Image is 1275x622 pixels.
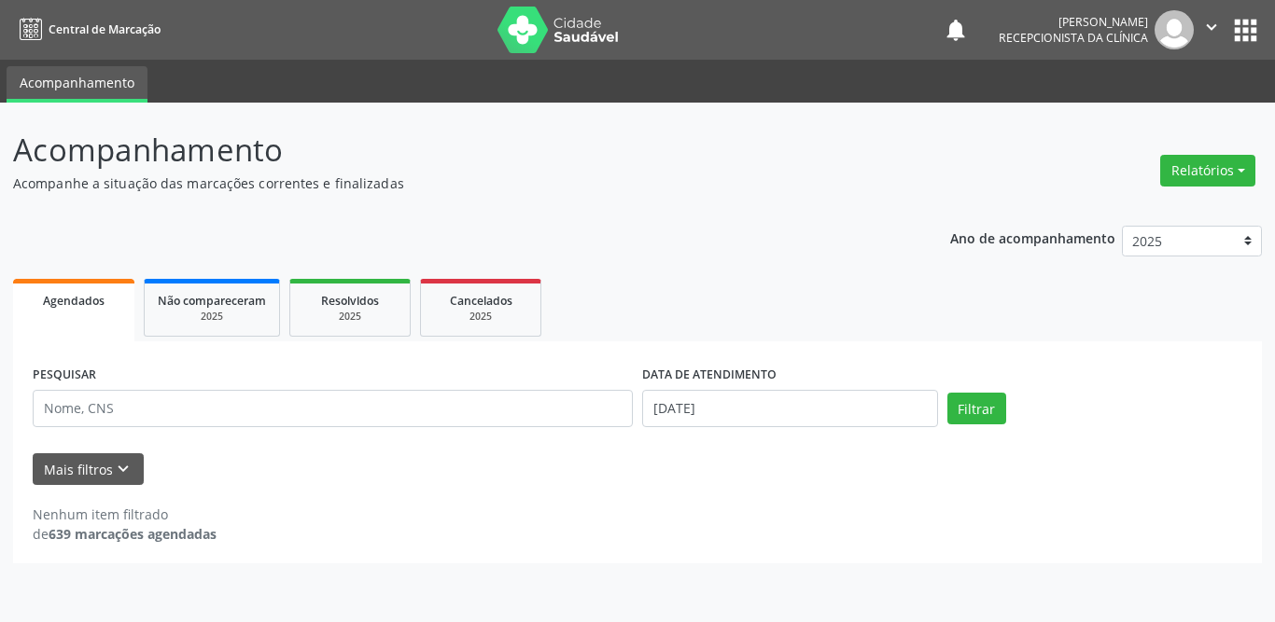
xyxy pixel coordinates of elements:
button: notifications [943,17,969,43]
div: Nenhum item filtrado [33,505,217,524]
label: PESQUISAR [33,361,96,390]
span: Central de Marcação [49,21,161,37]
a: Central de Marcação [13,14,161,45]
button: apps [1229,14,1262,47]
p: Ano de acompanhamento [950,226,1115,249]
button: Relatórios [1160,155,1255,187]
button: Mais filtroskeyboard_arrow_down [33,453,144,486]
input: Nome, CNS [33,390,633,427]
button:  [1194,10,1229,49]
span: Resolvidos [321,293,379,309]
p: Acompanhamento [13,127,888,173]
div: 2025 [434,310,527,324]
label: DATA DE ATENDIMENTO [642,361,777,390]
input: Selecione um intervalo [642,390,938,427]
p: Acompanhe a situação das marcações correntes e finalizadas [13,173,888,193]
i: keyboard_arrow_down [113,459,133,479]
span: Não compareceram [158,293,266,309]
i:  [1201,17,1222,37]
a: Acompanhamento [7,66,147,103]
img: img [1155,10,1194,49]
div: 2025 [158,310,266,324]
button: Filtrar [947,393,1006,424]
span: Agendados [43,293,105,309]
div: de [33,524,217,544]
span: Cancelados [450,293,512,309]
div: 2025 [303,310,397,324]
span: Recepcionista da clínica [999,30,1148,46]
strong: 639 marcações agendadas [49,525,217,543]
div: [PERSON_NAME] [999,14,1148,30]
